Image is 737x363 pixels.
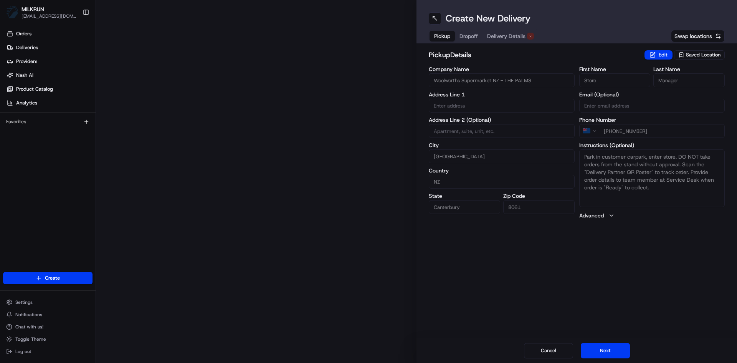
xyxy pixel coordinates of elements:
[16,72,33,79] span: Nash AI
[579,149,725,207] textarea: Park in customer carpark, enter store. DO NOT take orders from the stand without approval. Scan t...
[653,66,725,72] label: Last Name
[3,334,93,345] button: Toggle Theme
[579,212,604,219] label: Advanced
[429,66,575,72] label: Company Name
[503,193,575,199] label: Zip Code
[3,97,96,109] a: Analytics
[674,32,712,40] span: Swap locations
[15,299,33,305] span: Settings
[446,12,530,25] h1: Create New Delivery
[579,117,725,123] label: Phone Number
[674,50,725,60] button: Saved Location
[15,336,46,342] span: Toggle Theme
[429,143,575,148] label: City
[3,41,96,54] a: Deliveries
[3,3,79,22] button: MILKRUNMILKRUN[EMAIL_ADDRESS][DOMAIN_NAME]
[524,343,573,358] button: Cancel
[579,143,725,148] label: Instructions (Optional)
[45,275,60,282] span: Create
[503,200,575,214] input: Enter zip code
[429,73,575,87] input: Enter company name
[15,324,43,330] span: Chat with us!
[429,175,575,189] input: Enter country
[16,99,37,106] span: Analytics
[579,212,725,219] button: Advanced
[434,32,450,40] span: Pickup
[16,44,38,51] span: Deliveries
[3,69,96,81] a: Nash AI
[459,32,478,40] span: Dropoff
[3,297,93,308] button: Settings
[3,28,96,40] a: Orders
[16,86,53,93] span: Product Catalog
[429,92,575,97] label: Address Line 1
[579,73,651,87] input: Enter first name
[487,32,525,40] span: Delivery Details
[15,348,31,355] span: Log out
[429,99,575,113] input: Enter address
[3,55,96,68] a: Providers
[3,322,93,332] button: Chat with us!
[429,149,575,163] input: Enter city
[429,168,575,173] label: Country
[429,50,640,60] h2: pickup Details
[579,99,725,113] input: Enter email address
[15,312,42,318] span: Notifications
[581,343,630,358] button: Next
[3,83,96,95] a: Product Catalog
[429,200,500,214] input: Enter state
[429,193,500,199] label: State
[6,6,18,18] img: MILKRUN
[429,117,575,123] label: Address Line 2 (Optional)
[21,5,44,13] button: MILKRUN
[16,58,37,65] span: Providers
[671,30,725,42] button: Swap locations
[3,346,93,357] button: Log out
[429,124,575,138] input: Apartment, suite, unit, etc.
[653,73,725,87] input: Enter last name
[21,13,76,19] button: [EMAIL_ADDRESS][DOMAIN_NAME]
[579,66,651,72] label: First Name
[3,116,93,128] div: Favorites
[579,92,725,97] label: Email (Optional)
[16,30,31,37] span: Orders
[599,124,725,138] input: Enter phone number
[3,309,93,320] button: Notifications
[686,51,720,58] span: Saved Location
[3,272,93,284] button: Create
[644,50,673,60] button: Edit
